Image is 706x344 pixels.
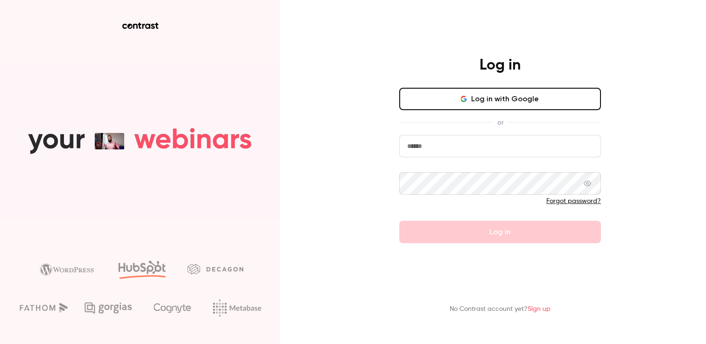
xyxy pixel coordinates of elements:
a: Forgot password? [546,198,601,204]
a: Sign up [528,306,551,312]
span: or [493,118,508,127]
button: Log in with Google [399,88,601,110]
img: decagon [187,264,243,274]
p: No Contrast account yet? [450,304,551,314]
h4: Log in [480,56,521,75]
